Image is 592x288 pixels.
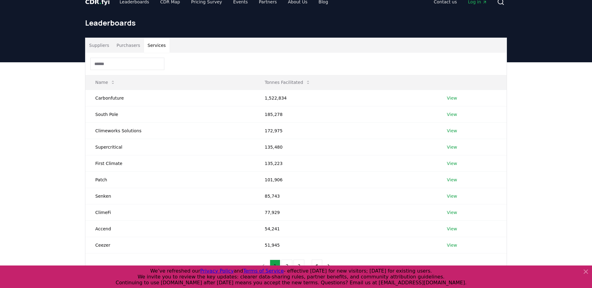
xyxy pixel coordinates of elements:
a: View [447,128,457,134]
button: Suppliers [85,38,113,53]
button: 1 [270,260,281,272]
td: Patch [85,171,255,188]
a: View [447,144,457,150]
td: ClimeFi [85,204,255,220]
td: 85,743 [255,188,437,204]
td: 1,522,834 [255,90,437,106]
button: next page [323,260,334,272]
a: View [447,177,457,183]
a: View [447,160,457,167]
td: Accend [85,220,255,237]
button: Services [144,38,170,53]
td: Ceezer [85,237,255,253]
button: 6 [312,260,323,272]
td: 77,929 [255,204,437,220]
td: 135,223 [255,155,437,171]
a: View [447,111,457,117]
button: Name [90,76,120,88]
td: 101,906 [255,171,437,188]
h1: Leaderboards [85,18,507,28]
td: South Pole [85,106,255,122]
button: Purchasers [113,38,144,53]
a: View [447,242,457,248]
td: 185,278 [255,106,437,122]
button: 3 [294,260,304,272]
button: 2 [282,260,292,272]
button: Tonnes Facilitated [260,76,315,88]
a: View [447,95,457,101]
td: 51,945 [255,237,437,253]
td: Senken [85,188,255,204]
td: Climeworks Solutions [85,122,255,139]
a: View [447,209,457,216]
a: View [447,193,457,199]
a: View [447,226,457,232]
td: First Climate [85,155,255,171]
td: Carbonfuture [85,90,255,106]
td: 54,241 [255,220,437,237]
li: ... [306,262,310,269]
td: 172,975 [255,122,437,139]
td: Supercritical [85,139,255,155]
td: 135,480 [255,139,437,155]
